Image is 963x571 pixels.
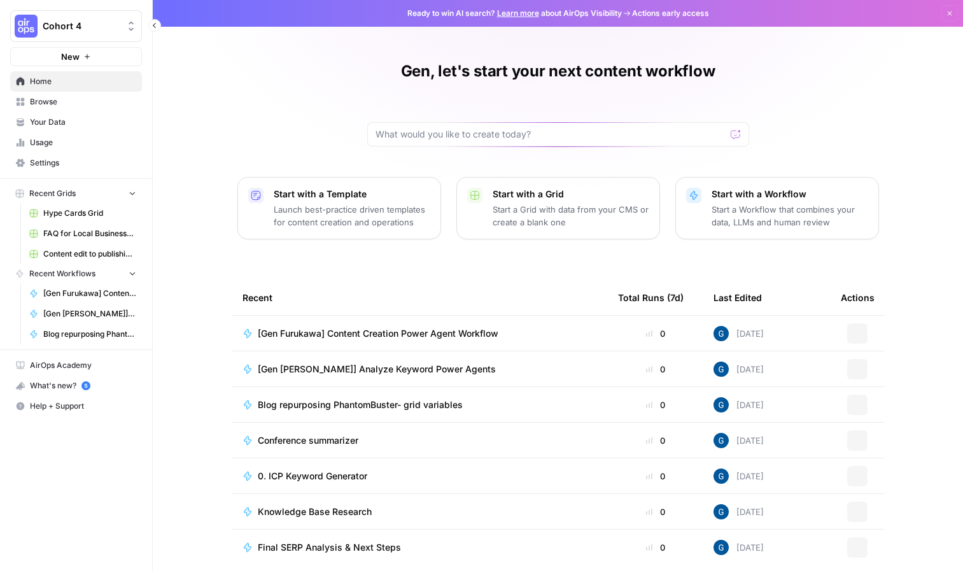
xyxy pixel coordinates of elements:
[401,61,715,81] h1: Gen, let's start your next content workflow
[30,76,136,87] span: Home
[497,8,539,18] a: Learn more
[243,541,598,554] a: Final SERP Analysis & Next Steps
[713,469,729,484] img: qd2a6s3w5hfdcqb82ik0wk3no9aw
[29,268,95,279] span: Recent Workflows
[713,504,764,519] div: [DATE]
[712,203,868,229] p: Start a Workflow that combines your data, LLMs and human review
[10,355,142,376] a: AirOps Academy
[10,112,142,132] a: Your Data
[243,280,598,315] div: Recent
[43,228,136,239] span: FAQ for Local Businesses Grid
[43,20,120,32] span: Cohort 4
[493,203,649,229] p: Start a Grid with data from your CMS or create a blank one
[243,434,598,447] a: Conference summarizer
[713,362,729,377] img: qd2a6s3w5hfdcqb82ik0wk3no9aw
[11,376,141,395] div: What's new?
[10,184,142,203] button: Recent Grids
[618,280,684,315] div: Total Runs (7d)
[493,188,649,201] p: Start with a Grid
[258,505,372,518] span: Knowledge Base Research
[713,469,764,484] div: [DATE]
[84,383,87,389] text: 5
[10,71,142,92] a: Home
[24,244,142,264] a: Content edit to publishing: Writer draft-> Brand alignment edits-> Human review-> Add internal an...
[618,363,693,376] div: 0
[81,381,90,390] a: 5
[712,188,868,201] p: Start with a Workflow
[43,288,136,299] span: [Gen Furukawa] Content Creation Power Agent Workflow
[618,327,693,340] div: 0
[274,188,430,201] p: Start with a Template
[618,470,693,483] div: 0
[618,541,693,554] div: 0
[713,326,729,341] img: qd2a6s3w5hfdcqb82ik0wk3no9aw
[713,326,764,341] div: [DATE]
[237,177,441,239] button: Start with a TemplateLaunch best-practice driven templates for content creation and operations
[258,470,367,483] span: 0. ICP Keyword Generator
[10,10,142,42] button: Workspace: Cohort 4
[43,328,136,340] span: Blog repurposing PhantomBuster- grid variables
[243,363,598,376] a: [Gen [PERSON_NAME]] Analyze Keyword Power Agents
[258,363,496,376] span: [Gen [PERSON_NAME]] Analyze Keyword Power Agents
[10,92,142,112] a: Browse
[632,8,709,19] span: Actions early access
[258,434,358,447] span: Conference summarizer
[30,360,136,371] span: AirOps Academy
[24,324,142,344] a: Blog repurposing PhantomBuster- grid variables
[43,248,136,260] span: Content edit to publishing: Writer draft-> Brand alignment edits-> Human review-> Add internal an...
[243,470,598,483] a: 0. ICP Keyword Generator
[713,540,764,555] div: [DATE]
[30,116,136,128] span: Your Data
[30,137,136,148] span: Usage
[713,433,764,448] div: [DATE]
[43,308,136,320] span: [Gen [PERSON_NAME]] Analyze Keyword Power Agents
[258,398,463,411] span: Blog repurposing PhantomBuster- grid variables
[10,264,142,283] button: Recent Workflows
[258,327,498,340] span: [Gen Furukawa] Content Creation Power Agent Workflow
[30,400,136,412] span: Help + Support
[274,203,430,229] p: Launch best-practice driven templates for content creation and operations
[713,362,764,377] div: [DATE]
[10,47,142,66] button: New
[10,153,142,173] a: Settings
[243,505,598,518] a: Knowledge Base Research
[24,203,142,223] a: Hype Cards Grid
[15,15,38,38] img: Cohort 4 Logo
[10,132,142,153] a: Usage
[713,397,729,412] img: qd2a6s3w5hfdcqb82ik0wk3no9aw
[243,398,598,411] a: Blog repurposing PhantomBuster- grid variables
[618,505,693,518] div: 0
[713,397,764,412] div: [DATE]
[618,434,693,447] div: 0
[30,96,136,108] span: Browse
[24,304,142,324] a: [Gen [PERSON_NAME]] Analyze Keyword Power Agents
[407,8,622,19] span: Ready to win AI search? about AirOps Visibility
[61,50,80,63] span: New
[24,283,142,304] a: [Gen Furukawa] Content Creation Power Agent Workflow
[713,280,762,315] div: Last Edited
[258,541,401,554] span: Final SERP Analysis & Next Steps
[841,280,875,315] div: Actions
[713,433,729,448] img: qd2a6s3w5hfdcqb82ik0wk3no9aw
[243,327,598,340] a: [Gen Furukawa] Content Creation Power Agent Workflow
[43,208,136,219] span: Hype Cards Grid
[376,128,726,141] input: What would you like to create today?
[456,177,660,239] button: Start with a GridStart a Grid with data from your CMS or create a blank one
[30,157,136,169] span: Settings
[24,223,142,244] a: FAQ for Local Businesses Grid
[713,540,729,555] img: qd2a6s3w5hfdcqb82ik0wk3no9aw
[10,376,142,396] button: What's new? 5
[675,177,879,239] button: Start with a WorkflowStart a Workflow that combines your data, LLMs and human review
[713,504,729,519] img: qd2a6s3w5hfdcqb82ik0wk3no9aw
[618,398,693,411] div: 0
[29,188,76,199] span: Recent Grids
[10,396,142,416] button: Help + Support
